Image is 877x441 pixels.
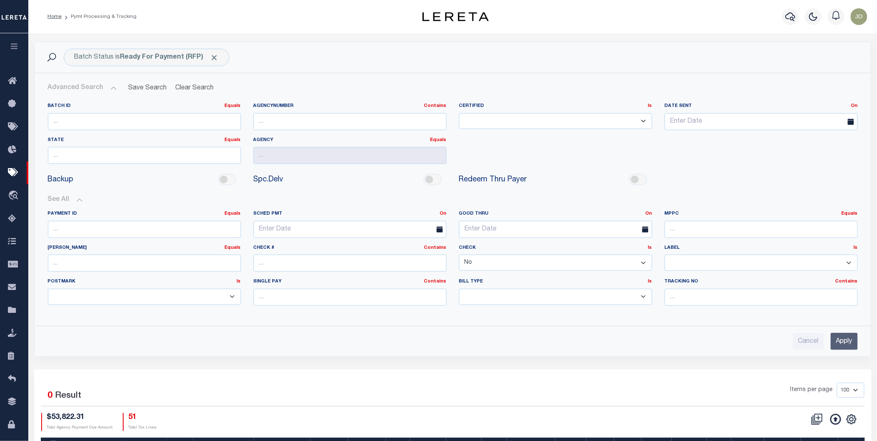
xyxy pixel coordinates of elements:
label: Certified [459,103,652,110]
label: Agency [253,137,447,144]
label: Result [55,389,82,403]
label: Tracking No [665,278,858,285]
a: Equals [430,138,447,142]
a: Is [648,245,652,250]
label: Single Pay [253,278,447,285]
button: Save Search [124,80,172,96]
span: Spc.Delv [253,174,283,186]
span: Backup [48,174,74,186]
li: Pymt Processing & Tracking [62,13,137,20]
a: Is [648,104,652,108]
h4: $53,822.31 [47,413,113,422]
img: logo-dark.svg [422,12,489,21]
a: Is [648,279,652,284]
img: svg+xml;base64,PHN2ZyB4bWxucz0iaHR0cDovL3d3dy53My5vcmcvMjAwMC9zdmciIHBvaW50ZXItZXZlbnRzPSJub25lIi... [851,8,867,25]
label: Check [459,245,652,252]
a: Equals [842,211,858,216]
a: On [440,211,447,216]
h4: 51 [129,413,157,422]
span: Items per page [790,386,833,395]
a: Contains [424,279,447,284]
b: Ready For Payment (RFP) [120,54,219,61]
label: SCHED PMT [247,211,453,218]
span: Click to Remove [210,53,219,62]
span: 0 [48,391,53,400]
label: [PERSON_NAME] [48,245,241,252]
input: Enter Date [459,221,652,238]
button: Clear Search [172,80,217,96]
a: Equals [225,138,241,142]
input: Apply [831,333,858,350]
label: Good Thru [453,211,658,218]
label: MPPC [665,211,858,218]
a: On [851,104,858,108]
label: AgencyNumber [253,103,447,110]
input: Cancel [793,333,824,350]
label: Postmark [48,278,241,285]
label: Batch ID [48,103,241,110]
a: Contains [424,104,447,108]
a: Equals [225,211,241,216]
input: ... [665,289,858,306]
input: ... [253,113,447,130]
button: See All [48,196,858,204]
label: Check # [253,245,447,252]
label: Payment ID [48,211,241,218]
a: Is [854,245,858,250]
input: ... [48,147,241,164]
label: State [48,137,241,144]
label: Bill Type [459,278,652,285]
input: ... [665,221,858,238]
a: Equals [225,104,241,108]
a: Contains [424,245,447,250]
span: Redeem Thru Payer [459,174,527,186]
input: Enter Date [665,113,858,130]
div: Batch Status is [64,49,229,66]
a: Contains [835,279,858,284]
input: ... [48,255,241,272]
label: Date Sent [658,103,864,110]
a: Is [237,279,241,284]
input: ... [253,255,447,272]
button: Advanced Search [48,80,117,96]
p: Total Tax Lines [129,425,157,431]
label: Label [665,245,858,252]
i: travel_explore [8,191,21,201]
a: On [646,211,652,216]
a: Equals [225,245,241,250]
a: Home [47,14,62,19]
input: ... [48,221,241,238]
input: ... [253,289,447,306]
input: ... [253,147,447,164]
input: Enter Date [253,221,447,238]
input: ... [48,113,241,130]
p: Total Agency Payment Due Amount [47,425,113,431]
